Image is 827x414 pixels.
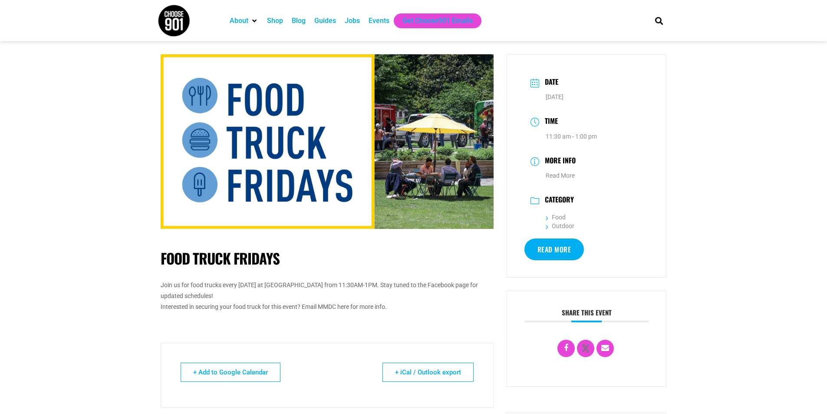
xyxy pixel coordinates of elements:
[225,13,640,28] nav: Main nav
[382,363,474,382] a: + iCal / Outlook export
[546,214,566,221] a: Food
[546,222,574,229] a: Outdoor
[181,363,280,382] a: + Add to Google Calendar
[524,238,584,260] a: Read More
[557,340,575,357] a: Share on Facebook
[292,16,306,26] a: Blog
[546,93,563,100] span: [DATE]
[230,16,248,26] a: About
[540,76,558,89] h3: Date
[345,16,360,26] a: Jobs
[161,250,494,267] h1: Food Truck Fridays
[402,16,473,26] a: Get Choose901 Emails
[540,195,574,206] h3: Category
[161,301,494,312] div: Interested in securing your food truck for this event? Email MMDC here for more info.
[369,16,389,26] a: Events
[225,13,263,28] div: About
[524,308,649,322] h3: Share this event
[540,116,558,128] h3: Time
[267,16,283,26] a: Shop
[314,16,336,26] a: Guides
[161,280,494,301] div: Join us for food trucks every [DATE] at [GEOGRAPHIC_DATA] from 11:30AM-1PM. Stay tuned to the Fac...
[596,340,614,357] a: Email
[546,133,597,140] abbr: 11:30 am - 1:00 pm
[577,340,594,357] a: X Social Network
[546,172,575,179] a: Read More
[652,13,666,28] div: Search
[540,155,576,168] h3: More Info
